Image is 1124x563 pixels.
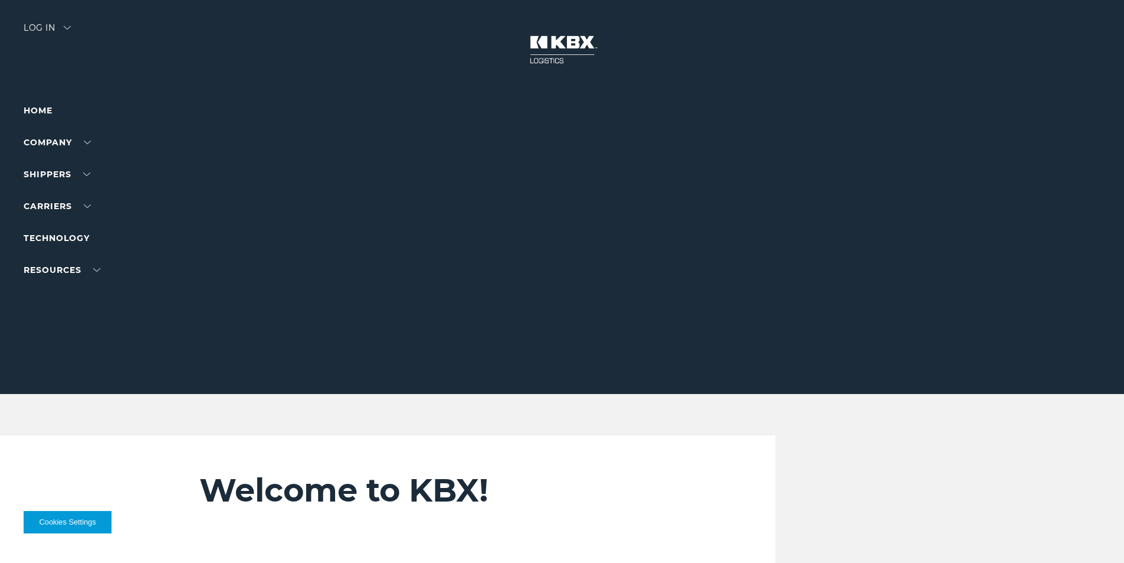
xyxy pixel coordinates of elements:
[24,24,71,41] div: Log in
[24,105,53,116] a: Home
[199,471,705,510] h2: Welcome to KBX!
[24,233,90,243] a: Technology
[24,137,91,148] a: Company
[64,26,71,30] img: arrow
[24,511,112,533] button: Cookies Settings
[24,201,91,211] a: Carriers
[518,24,607,76] img: kbx logo
[24,265,100,275] a: RESOURCES
[24,169,90,180] a: SHIPPERS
